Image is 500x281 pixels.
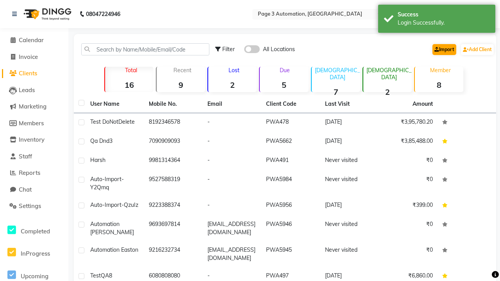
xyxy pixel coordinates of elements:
td: 7090909093 [144,132,203,151]
a: Leads [2,86,66,95]
td: [EMAIL_ADDRESS][DOMAIN_NAME] [203,241,261,267]
span: Staff [19,153,32,160]
span: Clients [19,69,37,77]
span: Settings [19,202,41,210]
td: ₹0 [379,241,437,267]
td: PWA5984 [261,171,320,196]
td: 9527588319 [144,171,203,196]
td: Never visited [320,241,379,267]
span: Test [90,272,101,279]
th: User Name [86,95,144,113]
span: Upcoming [21,272,48,280]
p: [DEMOGRAPHIC_DATA] [366,67,412,81]
td: 9981314364 [144,151,203,171]
td: PWA5662 [261,132,320,151]
p: Total [108,67,154,74]
strong: 2 [208,80,257,90]
td: Never visited [320,171,379,196]
a: Invoice [2,53,66,62]
a: Marketing [2,102,66,111]
span: Members [19,119,44,127]
span: Qa Dnd3 [90,137,112,144]
span: Auto-Import-Y2Qmq [90,176,124,191]
span: Automation Easton [90,246,138,253]
td: PWA5956 [261,196,320,215]
span: Leads [19,86,35,94]
p: Due [261,67,308,74]
a: Members [2,119,66,128]
td: PWA5945 [261,241,320,267]
td: ₹3,85,488.00 [379,132,437,151]
th: Mobile No. [144,95,203,113]
div: Success [398,11,489,19]
td: 9216232734 [144,241,203,267]
span: Calendar [19,36,44,44]
input: Search by Name/Mobile/Email/Code [81,43,209,55]
a: Import [432,44,456,55]
span: Test DoNotDelete [90,118,135,125]
td: [DATE] [320,113,379,132]
td: Never visited [320,215,379,241]
td: ₹0 [379,215,437,241]
p: Lost [211,67,257,74]
span: Auto-Import-QzuIz [90,201,138,208]
strong: 2 [363,87,412,97]
td: 8192346578 [144,113,203,132]
strong: 16 [105,80,154,90]
th: Client Code [261,95,320,113]
td: ₹3,95,780.20 [379,113,437,132]
td: 9223388374 [144,196,203,215]
p: Member [418,67,463,74]
a: Reports [2,169,66,178]
td: ₹0 [379,171,437,196]
span: InProgress [21,250,50,257]
td: ₹0 [379,151,437,171]
p: [DEMOGRAPHIC_DATA] [315,67,360,81]
td: - [203,113,261,132]
span: Chat [19,186,32,193]
span: QA8 [101,272,112,279]
th: Email [203,95,261,113]
strong: 8 [415,80,463,90]
p: Recent [160,67,205,74]
span: Invoice [19,53,38,60]
a: Inventory [2,135,66,144]
strong: 7 [312,87,360,97]
td: [EMAIL_ADDRESS][DOMAIN_NAME] [203,215,261,241]
td: - [203,171,261,196]
span: Marketing [19,103,46,110]
span: Inventory [19,136,45,143]
strong: 9 [157,80,205,90]
span: Harsh [90,157,105,164]
a: Add Client [461,44,494,55]
strong: 5 [260,80,308,90]
td: 9693697814 [144,215,203,241]
a: Calendar [2,36,66,45]
td: - [203,196,261,215]
td: [DATE] [320,132,379,151]
td: [DATE] [320,196,379,215]
td: PWA478 [261,113,320,132]
td: PWA491 [261,151,320,171]
span: Filter [222,46,235,53]
span: All Locations [263,45,295,53]
div: Login Successfully. [398,19,489,27]
span: Reports [19,169,40,176]
th: Last Visit [320,95,379,113]
td: ₹399.00 [379,196,437,215]
a: Staff [2,152,66,161]
a: Settings [2,202,66,211]
th: Amount [408,95,437,113]
a: Chat [2,185,66,194]
td: PWA5946 [261,215,320,241]
td: - [203,132,261,151]
span: Automation [PERSON_NAME] [90,221,134,236]
td: - [203,151,261,171]
b: 08047224946 [86,3,120,25]
span: Completed [21,228,50,235]
a: Clients [2,69,66,78]
img: logo [20,3,73,25]
td: Never visited [320,151,379,171]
